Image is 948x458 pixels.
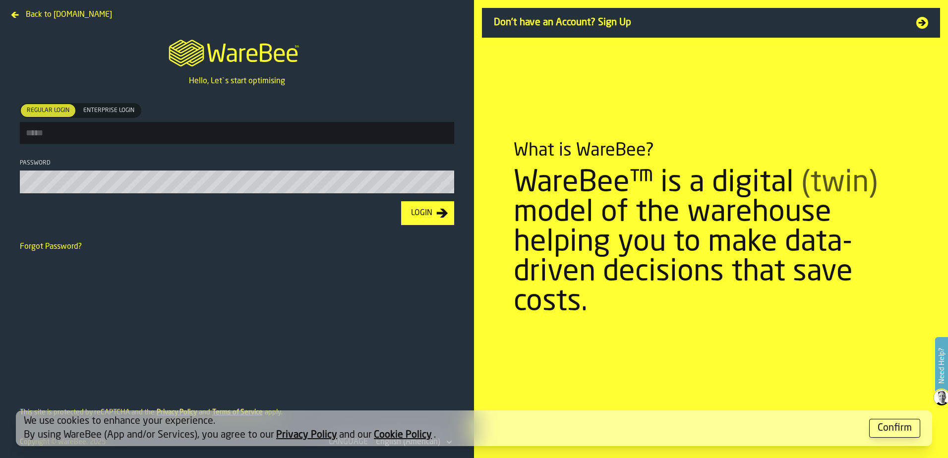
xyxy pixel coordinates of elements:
[79,106,138,115] span: Enterprise Login
[494,16,904,30] span: Don't have an Account? Sign Up
[878,421,912,435] div: Confirm
[160,28,314,75] a: logo-header
[440,178,452,188] button: button-toolbar-Password
[20,103,76,118] label: button-switch-multi-Regular Login
[407,207,436,219] div: Login
[801,169,878,198] span: (twin)
[20,171,454,193] input: button-toolbar-Password
[20,122,454,144] input: button-toolbar-[object Object]
[374,430,432,440] a: Cookie Policy
[482,8,940,38] a: Don't have an Account? Sign Up
[189,75,285,87] p: Hello, Let`s start optimising
[514,141,654,161] div: What is WareBee?
[514,169,908,317] div: WareBee™ is a digital model of the warehouse helping you to make data-driven decisions that save ...
[23,106,73,115] span: Regular Login
[20,243,82,251] a: Forgot Password?
[20,160,454,167] div: Password
[401,201,454,225] button: button-Login
[26,9,112,21] span: Back to [DOMAIN_NAME]
[20,103,454,144] label: button-toolbar-[object Object]
[76,103,141,118] label: button-switch-multi-Enterprise Login
[869,419,920,438] button: button-
[936,338,947,394] label: Need Help?
[16,410,932,446] div: alert-[object Object]
[20,160,454,193] label: button-toolbar-Password
[8,8,116,16] a: Back to [DOMAIN_NAME]
[77,104,140,117] div: thumb
[24,414,861,442] div: We use cookies to enhance your experience. By using WareBee (App and/or Services), you agree to o...
[276,430,337,440] a: Privacy Policy
[21,104,75,117] div: thumb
